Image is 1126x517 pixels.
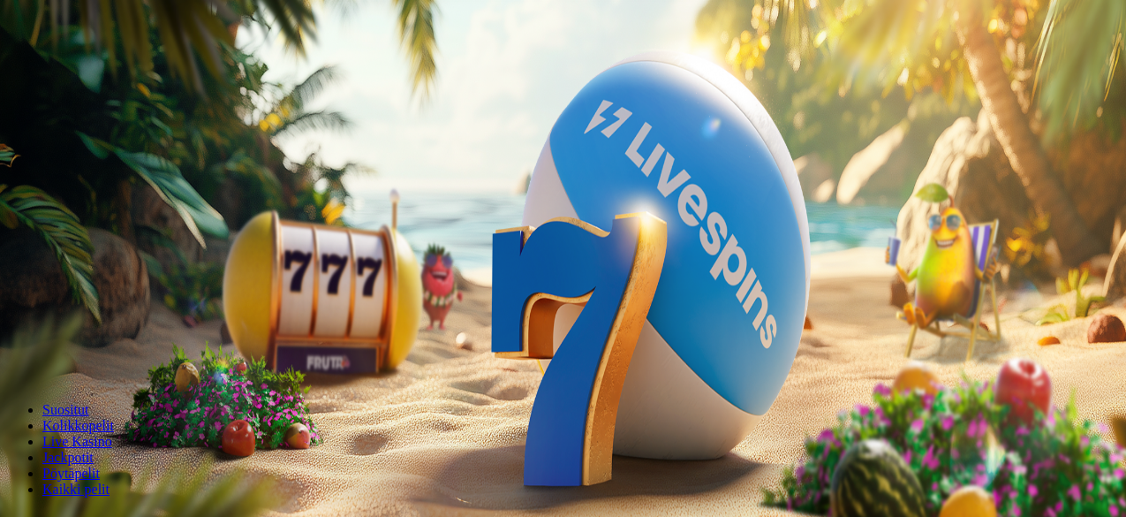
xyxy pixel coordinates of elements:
[42,402,88,417] a: Suositut
[7,372,1119,498] nav: Lobby
[42,450,94,465] a: Jackpotit
[42,418,114,433] a: Kolikkopelit
[42,434,112,449] a: Live Kasino
[42,482,110,497] span: Kaikki pelit
[42,466,100,481] span: Pöytäpelit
